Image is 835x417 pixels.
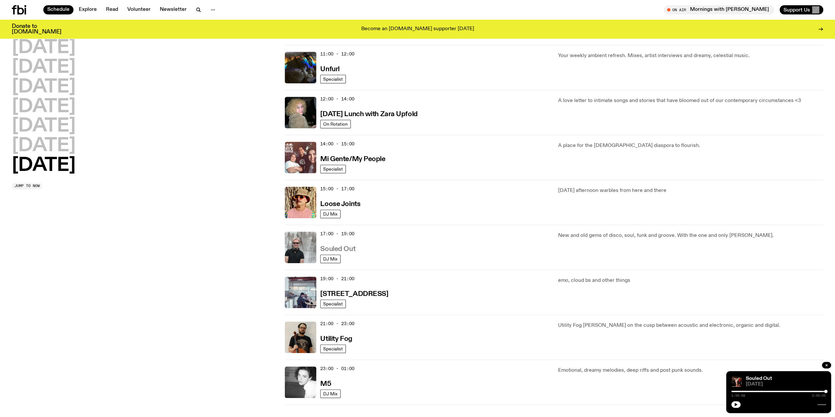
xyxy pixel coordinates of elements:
[323,346,343,351] span: Specialist
[12,78,75,96] button: [DATE]
[320,201,360,208] h3: Loose Joints
[285,97,316,128] img: A digital camera photo of Zara looking to her right at the camera, smiling. She is wearing a ligh...
[320,246,355,253] h3: Souled Out
[320,165,346,173] a: Specialist
[156,5,191,14] a: Newsletter
[320,155,385,163] a: Mi Gente/My People
[746,382,826,387] span: [DATE]
[320,51,354,57] span: 11:00 - 12:00
[731,394,745,397] span: 1:59:58
[558,322,823,329] p: Utility Fog [PERSON_NAME] on the cusp between acoustic and electronic, organic and digital.
[285,52,316,83] img: A piece of fabric is pierced by sewing pins with different coloured heads, a rainbow light is cas...
[320,381,331,387] h3: M5
[285,187,316,218] img: Tyson stands in front of a paperbark tree wearing orange sunglasses, a suede bucket hat and a pin...
[323,212,338,217] span: DJ Mix
[323,302,343,306] span: Specialist
[320,276,354,282] span: 19:00 - 21:00
[102,5,122,14] a: Read
[12,39,75,57] button: [DATE]
[812,394,826,397] span: 2:00:00
[320,111,417,118] h3: [DATE] Lunch with Zara Upfold
[320,291,388,298] h3: [STREET_ADDRESS]
[12,137,75,155] button: [DATE]
[285,232,316,263] img: Stephen looks directly at the camera, wearing a black tee, black sunglasses and headphones around...
[123,5,155,14] a: Volunteer
[320,344,346,353] a: Specialist
[320,65,339,73] a: Unfurl
[320,199,360,208] a: Loose Joints
[558,142,823,150] p: A place for the [DEMOGRAPHIC_DATA] diaspora to flourish.
[783,7,810,13] span: Support Us
[320,289,388,298] a: [STREET_ADDRESS]
[320,110,417,118] a: [DATE] Lunch with Zara Upfold
[285,322,316,353] img: Peter holds a cello, wearing a black graphic tee and glasses. He looks directly at the camera aga...
[323,77,343,82] span: Specialist
[320,379,331,387] a: M5
[320,120,351,128] a: On Rotation
[558,277,823,284] p: emo, cloud bs and other things
[320,321,354,327] span: 21:00 - 23:00
[323,122,348,127] span: On Rotation
[320,389,341,398] a: DJ Mix
[43,5,73,14] a: Schedule
[323,257,338,261] span: DJ Mix
[75,5,101,14] a: Explore
[320,231,354,237] span: 17:00 - 19:00
[320,210,341,218] a: DJ Mix
[320,255,341,263] a: DJ Mix
[285,366,316,398] img: A black and white photo of Lilly wearing a white blouse and looking up at the camera.
[323,391,338,396] span: DJ Mix
[558,232,823,240] p: New and old gems of disco, soul, funk and groove. With the one and only [PERSON_NAME].
[558,52,823,60] p: Your weekly ambient refresh. Mixes, artist interviews and dreamy, celestial music.
[285,277,316,308] img: Pat sits at a dining table with his profile facing the camera. Rhea sits to his left facing the c...
[12,117,75,136] button: [DATE]
[320,365,354,372] span: 23:00 - 01:00
[12,98,75,116] button: [DATE]
[320,186,354,192] span: 15:00 - 17:00
[780,5,823,14] button: Support Us
[664,5,774,14] button: On AirMornings with [PERSON_NAME]
[320,75,346,83] a: Specialist
[746,376,772,381] a: Souled Out
[12,183,42,189] button: Jump to now
[320,244,355,253] a: Souled Out
[14,184,40,188] span: Jump to now
[320,141,354,147] span: 14:00 - 15:00
[558,366,823,374] p: Emotional, dreamy melodies, deep riffs and post punk sounds.
[12,24,61,35] h3: Donate to [DOMAIN_NAME]
[320,66,339,73] h3: Unfurl
[320,300,346,308] a: Specialist
[558,187,823,195] p: [DATE] afternoon warbles from here and there
[320,156,385,163] h3: Mi Gente/My People
[361,26,474,32] p: Become an [DOMAIN_NAME] supporter [DATE]
[558,97,823,105] p: A love letter to intimate songs and stories that have bloomed out of our contemporary circumstanc...
[12,58,75,77] button: [DATE]
[323,167,343,172] span: Specialist
[12,156,75,175] button: [DATE]
[320,96,354,102] span: 12:00 - 14:00
[320,336,352,343] h3: Utility Fog
[320,334,352,343] a: Utility Fog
